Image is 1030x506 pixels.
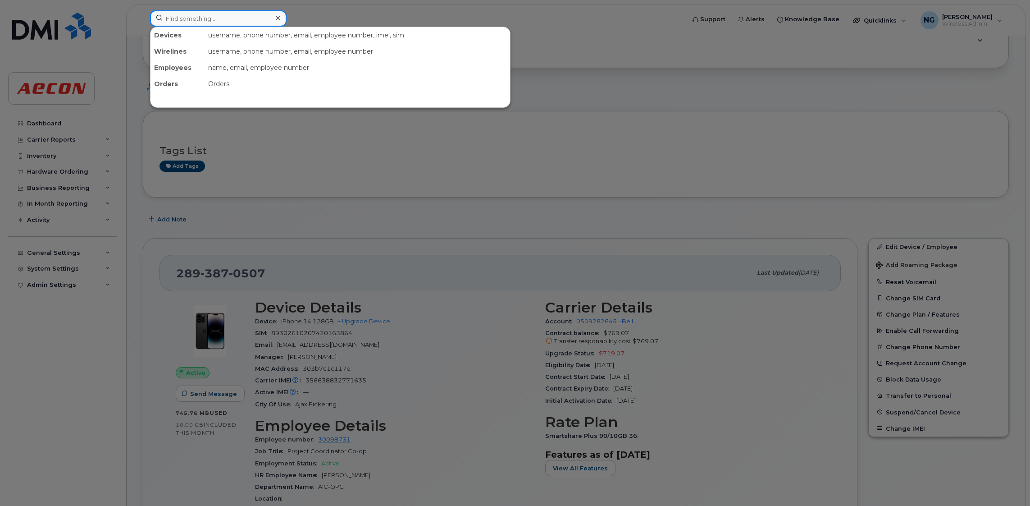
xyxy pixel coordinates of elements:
div: username, phone number, email, employee number, imei, sim [205,27,510,43]
div: Orders [205,76,510,92]
div: Employees [150,60,205,76]
div: Wirelines [150,43,205,60]
div: Orders [150,76,205,92]
div: name, email, employee number [205,60,510,76]
div: Devices [150,27,205,43]
div: username, phone number, email, employee number [205,43,510,60]
input: Find something... [150,10,287,27]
